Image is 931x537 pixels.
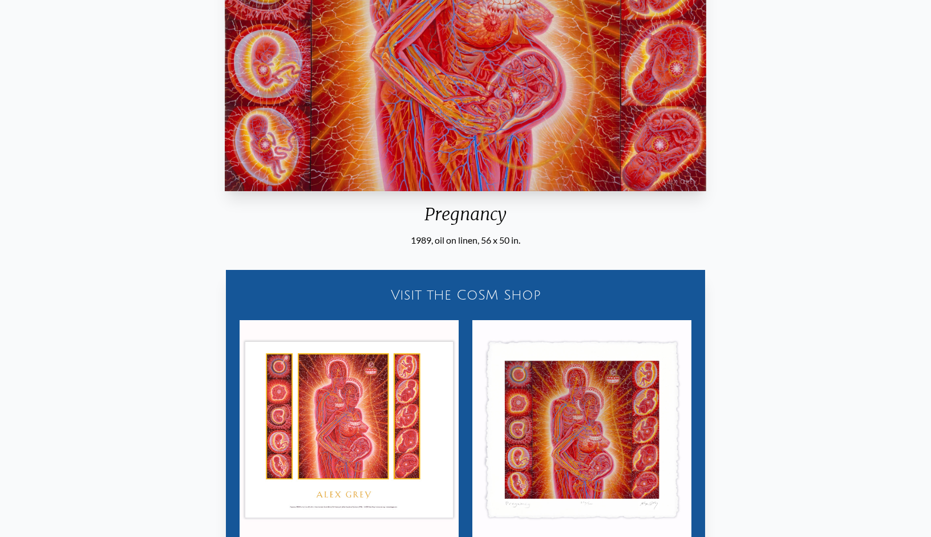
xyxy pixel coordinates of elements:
[233,277,698,313] a: Visit the CoSM Shop
[220,204,711,233] div: Pregnancy
[220,233,711,247] div: 1989, oil on linen, 56 x 50 in.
